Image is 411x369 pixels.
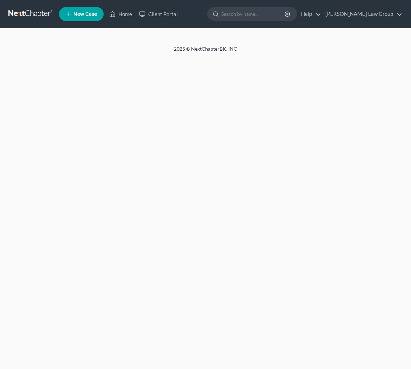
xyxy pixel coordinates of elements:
a: Help [298,8,321,20]
a: [PERSON_NAME] Law Group [322,8,402,20]
span: New Case [73,12,97,17]
a: Client Portal [136,8,181,20]
input: Search by name... [221,7,286,20]
div: 2025 © NextChapterBK, INC [37,45,374,58]
a: Home [106,8,136,20]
